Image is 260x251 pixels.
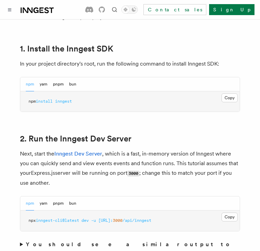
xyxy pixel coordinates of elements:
a: 1. Install the Inngest SDK [20,44,113,54]
button: Copy [221,213,238,221]
span: 3000 [113,218,122,223]
span: npx [29,218,36,223]
button: bun [69,77,76,91]
button: bun [69,196,76,210]
code: 3000 [127,171,139,176]
button: Toggle dark mode [121,5,138,14]
button: Find something... [110,5,119,14]
span: inngest-cli@latest [36,218,79,223]
button: Toggle navigation [6,5,14,14]
button: pnpm [53,77,64,91]
button: pnpm [53,196,64,210]
button: npm [26,77,34,91]
button: Copy [221,93,238,102]
button: yarn [40,196,47,210]
span: install [36,99,53,104]
a: Contact sales [143,4,206,15]
span: npm [29,99,36,104]
p: In your project directory's root, run the following command to install Inngest SDK: [20,59,240,69]
a: Sign Up [209,4,254,15]
p: Next, start the , which is a fast, in-memory version of Inngest where you can quickly send and vi... [20,149,240,188]
span: /api/inngest [122,218,151,223]
a: Inngest Dev Server [54,150,102,157]
button: yarn [40,77,47,91]
button: npm [26,196,34,210]
a: 2. Run the Inngest Dev Server [20,134,131,144]
span: -u [91,218,96,223]
span: dev [82,218,89,223]
span: [URL]: [98,218,113,223]
span: inngest [55,99,72,104]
